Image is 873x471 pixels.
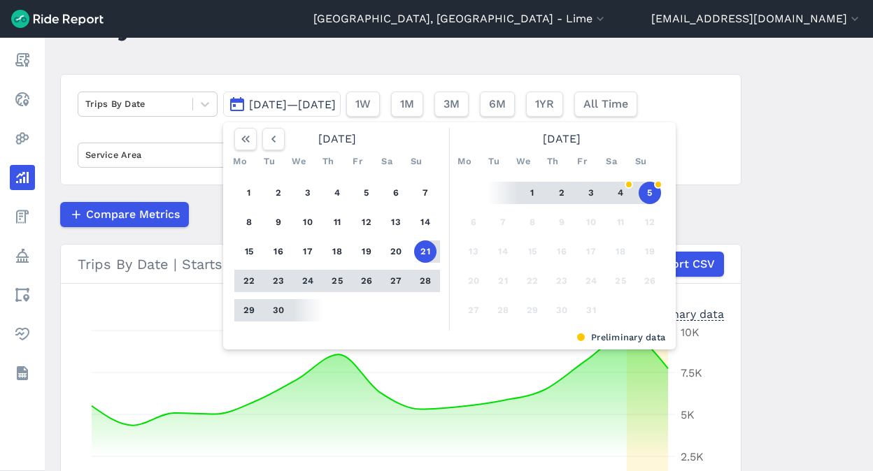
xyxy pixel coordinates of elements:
[238,299,260,321] button: 29
[580,240,602,263] button: 17
[462,240,485,263] button: 13
[267,270,290,292] button: 23
[639,211,661,233] button: 12
[551,240,573,263] button: 16
[489,96,506,113] span: 6M
[521,299,544,321] button: 29
[385,182,407,204] button: 6
[267,240,290,263] button: 16
[414,270,436,292] button: 28
[526,92,563,117] button: 1YR
[535,96,554,113] span: 1YR
[521,270,544,292] button: 22
[453,128,670,150] div: [DATE]
[355,270,378,292] button: 26
[400,96,414,113] span: 1M
[346,150,369,173] div: Fr
[521,211,544,233] button: 8
[326,182,348,204] button: 4
[229,150,251,173] div: Mo
[355,96,371,113] span: 1W
[580,299,602,321] button: 31
[229,128,446,150] div: [DATE]
[385,240,407,263] button: 20
[681,450,704,463] tspan: 2.5K
[681,366,702,379] tspan: 7.5K
[453,150,476,173] div: Mo
[297,211,319,233] button: 10
[551,211,573,233] button: 9
[443,96,460,113] span: 3M
[609,182,632,204] button: 4
[583,96,628,113] span: All Time
[609,270,632,292] button: 25
[346,92,380,117] button: 1W
[652,256,715,273] span: Export CSV
[267,211,290,233] button: 9
[462,299,485,321] button: 27
[288,150,310,173] div: We
[551,182,573,204] button: 2
[267,299,290,321] button: 30
[492,211,514,233] button: 7
[326,240,348,263] button: 18
[86,206,180,223] span: Compare Metrics
[639,270,661,292] button: 26
[258,150,281,173] div: Tu
[681,408,695,421] tspan: 5K
[10,87,35,112] a: Realtime
[405,150,427,173] div: Su
[11,10,104,28] img: Ride Report
[609,240,632,263] button: 18
[462,270,485,292] button: 20
[238,211,260,233] button: 8
[385,270,407,292] button: 27
[462,211,485,233] button: 6
[639,240,661,263] button: 19
[580,182,602,204] button: 3
[355,182,378,204] button: 5
[297,270,319,292] button: 24
[651,10,862,27] button: [EMAIL_ADDRESS][DOMAIN_NAME]
[571,150,593,173] div: Fr
[78,252,724,277] div: Trips By Date | Starts | Lime
[414,182,436,204] button: 7
[297,182,319,204] button: 3
[223,92,341,117] button: [DATE]—[DATE]
[10,165,35,190] a: Analyze
[249,98,336,111] span: [DATE]—[DATE]
[267,182,290,204] button: 2
[60,202,189,227] button: Compare Metrics
[639,182,661,204] button: 5
[551,299,573,321] button: 30
[521,182,544,204] button: 1
[600,150,623,173] div: Sa
[326,211,348,233] button: 11
[238,182,260,204] button: 1
[10,243,35,268] a: Policy
[10,361,35,386] a: Datasets
[414,240,436,263] button: 21
[385,211,407,233] button: 13
[10,204,35,229] a: Fees
[238,240,260,263] button: 15
[297,240,319,263] button: 17
[609,211,632,233] button: 11
[492,299,514,321] button: 28
[391,92,423,117] button: 1M
[541,150,564,173] div: Th
[326,270,348,292] button: 25
[492,240,514,263] button: 14
[434,92,469,117] button: 3M
[521,240,544,263] button: 15
[512,150,534,173] div: We
[580,211,602,233] button: 10
[376,150,398,173] div: Sa
[10,321,35,347] a: Health
[355,240,378,263] button: 19
[483,150,505,173] div: Tu
[681,326,700,339] tspan: 10K
[551,270,573,292] button: 23
[480,92,515,117] button: 6M
[10,282,35,307] a: Areas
